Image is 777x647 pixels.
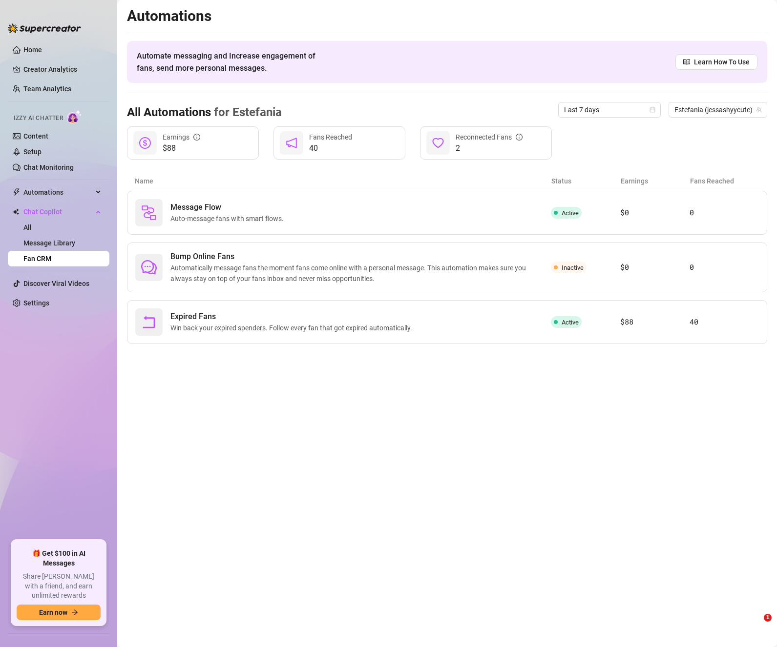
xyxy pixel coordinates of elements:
[562,264,584,271] span: Inactive
[137,50,325,74] span: Automate messaging and Increase engagement of fans, send more personal messages.
[690,262,759,273] article: 0
[17,572,101,601] span: Share [PERSON_NAME] with a friend, and earn unlimited rewards
[23,184,93,200] span: Automations
[193,134,200,141] span: info-circle
[309,133,352,141] span: Fans Reached
[562,209,579,217] span: Active
[71,609,78,616] span: arrow-right
[23,239,75,247] a: Message Library
[683,59,690,65] span: read
[127,7,767,25] h2: Automations
[456,142,523,154] span: 2
[170,311,416,323] span: Expired Fans
[23,46,42,54] a: Home
[23,85,71,93] a: Team Analytics
[23,299,49,307] a: Settings
[621,176,690,186] article: Earnings
[17,605,101,620] button: Earn nowarrow-right
[23,132,48,140] a: Content
[432,137,444,149] span: heart
[170,263,551,284] span: Automatically message fans the moment fans come online with a personal message. This automation m...
[620,316,690,328] article: $88
[23,280,89,287] a: Discover Viral Videos
[456,132,523,142] div: Reconnected Fans
[23,61,102,77] a: Creator Analytics
[764,614,772,622] span: 1
[694,57,750,67] span: Learn How To Use
[170,213,288,224] span: Auto-message fans with smart flows.
[620,262,690,273] article: $0
[170,202,288,213] span: Message Flow
[135,176,551,186] article: Name
[13,188,21,196] span: thunderbolt
[23,163,74,171] a: Chat Monitoring
[211,105,282,119] span: for Estefania
[23,148,42,156] a: Setup
[17,549,101,568] span: 🎁 Get $100 in AI Messages
[690,176,759,186] article: Fans Reached
[744,614,767,637] iframe: Intercom live chat
[163,142,200,154] span: $88
[67,110,82,124] img: AI Chatter
[141,260,157,275] span: comment
[564,102,655,117] span: Last 7 days
[170,323,416,333] span: Win back your expired spenders. Follow every fan that got expired automatically.
[286,137,297,149] span: notification
[14,114,63,123] span: Izzy AI Chatter
[675,54,757,70] a: Learn How To Use
[13,208,19,215] img: Chat Copilot
[650,107,655,113] span: calendar
[309,142,352,154] span: 40
[551,176,621,186] article: Status
[756,107,762,113] span: team
[516,134,523,141] span: info-circle
[39,608,67,616] span: Earn now
[23,223,32,231] a: All
[139,137,151,149] span: dollar
[127,105,282,121] h3: All Automations
[690,207,759,219] article: 0
[163,132,200,142] div: Earnings
[23,204,93,220] span: Chat Copilot
[141,205,157,221] img: svg%3e
[562,319,579,326] span: Active
[620,207,690,219] article: $0
[690,316,759,328] article: 40
[8,23,81,33] img: logo-BBDzfeDw.svg
[674,102,761,117] span: Estefania (jessashyycute)
[170,251,551,263] span: Bump Online Fans
[141,314,157,330] span: rollback
[23,255,51,263] a: Fan CRM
